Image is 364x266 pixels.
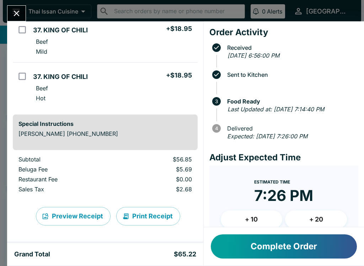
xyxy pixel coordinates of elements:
[227,133,307,140] em: Expected: [DATE] 7:26:00 PM
[285,211,347,228] button: + 20
[224,98,358,105] span: Food Ready
[18,186,111,193] p: Sales Tax
[224,125,358,132] span: Delivered
[209,27,358,38] h4: Order Activity
[18,156,111,163] p: Subtotal
[227,52,279,59] em: [DATE] 6:56:00 PM
[224,44,358,51] span: Received
[123,186,192,193] p: $2.68
[36,85,48,92] p: Beef
[18,130,192,137] p: [PERSON_NAME] [PHONE_NUMBER]
[215,126,218,131] text: 4
[18,166,111,173] p: Beluga Fee
[33,73,88,81] h5: 37. KING OF CHILI
[33,26,88,34] h5: 37. KING OF CHILI
[166,71,192,80] h5: + $18.95
[123,176,192,183] p: $0.00
[215,99,218,104] text: 3
[123,156,192,163] p: $56.85
[116,207,180,225] button: Print Receipt
[224,71,358,78] span: Sent to Kitchen
[221,211,283,228] button: + 10
[254,179,290,185] span: Estimated Time
[13,156,198,196] table: orders table
[36,95,45,102] p: Hot
[174,250,196,259] h5: $65.22
[36,48,47,55] p: Mild
[14,250,50,259] h5: Grand Total
[227,106,324,113] em: Last Updated at: [DATE] 7:14:40 PM
[18,120,192,127] h6: Special Instructions
[209,152,358,163] h4: Adjust Expected Time
[36,207,111,225] button: Preview Receipt
[211,234,357,259] button: Complete Order
[166,25,192,33] h5: + $18.95
[18,176,111,183] p: Restaurant Fee
[7,6,26,21] button: Close
[36,38,48,45] p: Beef
[254,186,313,205] time: 7:26 PM
[123,166,192,173] p: $5.69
